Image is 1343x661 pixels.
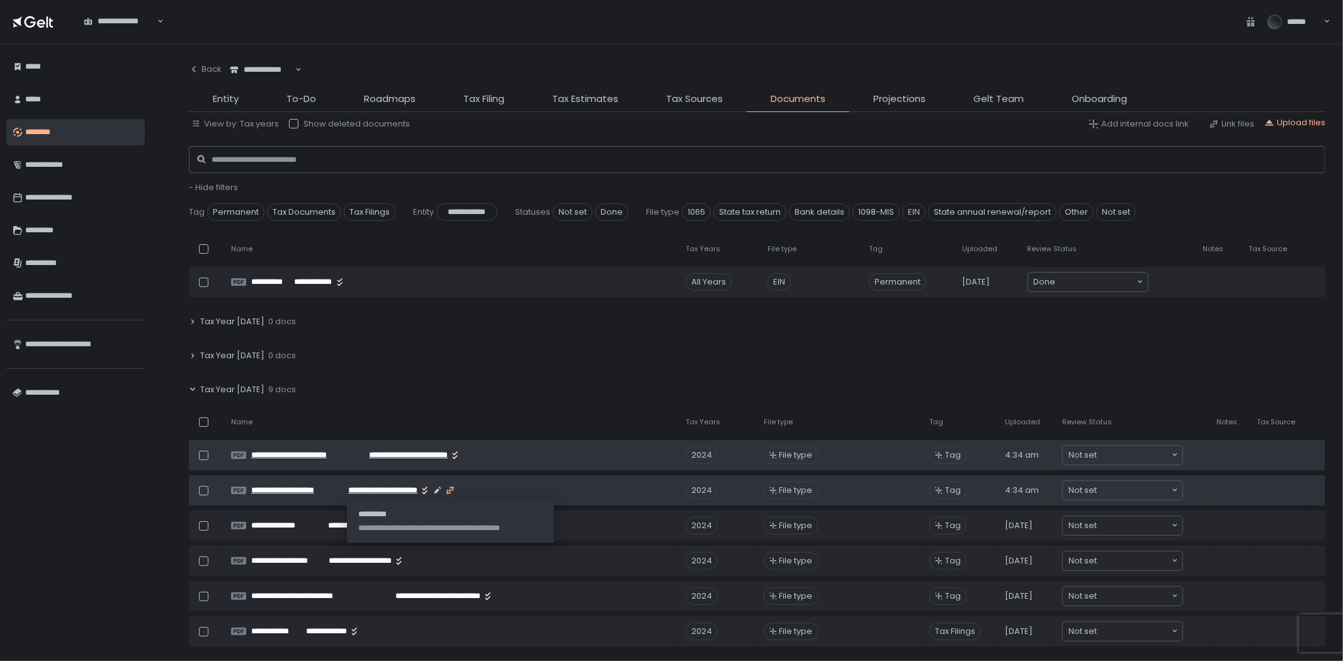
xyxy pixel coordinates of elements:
[962,244,997,254] span: Uploaded
[515,206,550,218] span: Statuses
[200,384,264,395] span: Tax Year [DATE]
[686,623,718,640] div: 2024
[1063,551,1182,570] div: Search for option
[1097,449,1170,461] input: Search for option
[768,273,791,291] div: EIN
[962,276,990,288] span: [DATE]
[231,244,252,254] span: Name
[1097,590,1170,602] input: Search for option
[928,203,1057,221] span: State annual renewal/report
[686,273,732,291] div: All Years
[929,623,981,640] span: Tax Filings
[1264,117,1325,128] button: Upload files
[1068,449,1097,461] span: Not set
[1068,519,1097,532] span: Not set
[293,64,294,76] input: Search for option
[1089,118,1189,130] button: Add internal docs link
[344,203,395,221] span: Tax Filings
[1216,417,1237,427] span: Notes
[686,244,720,254] span: Tax Years
[1005,590,1033,602] span: [DATE]
[1063,446,1182,465] div: Search for option
[779,449,813,461] span: File type
[779,590,813,602] span: File type
[779,520,813,531] span: File type
[191,118,279,130] button: View by: Tax years
[200,316,264,327] span: Tax Year [DATE]
[1209,118,1254,130] div: Link files
[945,485,961,496] span: Tag
[76,8,164,35] div: Search for option
[1068,625,1097,638] span: Not set
[1005,417,1040,427] span: Uploaded
[1005,485,1039,496] span: 4:34 am
[231,417,252,427] span: Name
[1097,555,1170,567] input: Search for option
[945,449,961,461] span: Tag
[1097,484,1170,497] input: Search for option
[1005,520,1033,531] span: [DATE]
[268,316,296,327] span: 0 docs
[268,350,296,361] span: 0 docs
[945,555,961,567] span: Tag
[973,92,1024,106] span: Gelt Team
[552,92,618,106] span: Tax Estimates
[268,384,296,395] span: 9 docs
[1005,449,1039,461] span: 4:34 am
[222,57,302,83] div: Search for option
[1068,555,1097,567] span: Not set
[789,203,850,221] span: Bank details
[779,626,813,637] span: File type
[213,92,239,106] span: Entity
[902,203,926,221] span: EIN
[945,590,961,602] span: Tag
[553,203,592,221] span: Not set
[1005,626,1033,637] span: [DATE]
[1034,276,1056,288] span: Done
[267,203,341,221] span: Tax Documents
[1203,244,1223,254] span: Notes
[686,552,718,570] div: 2024
[1249,244,1287,254] span: Tax Source
[945,520,961,531] span: Tag
[189,181,238,193] span: - Hide filters
[1063,622,1182,641] div: Search for option
[1062,417,1112,427] span: Review Status
[595,203,628,221] span: Done
[1059,203,1094,221] span: Other
[1063,481,1182,500] div: Search for option
[666,92,723,106] span: Tax Sources
[686,482,718,499] div: 2024
[1097,625,1170,638] input: Search for option
[189,57,222,82] button: Back
[189,182,238,193] button: - Hide filters
[189,64,222,75] div: Back
[686,587,718,605] div: 2024
[463,92,504,106] span: Tax Filing
[779,555,813,567] span: File type
[207,203,264,221] span: Permanent
[1005,555,1033,567] span: [DATE]
[779,485,813,496] span: File type
[1063,516,1182,535] div: Search for option
[413,206,434,218] span: Entity
[929,417,943,427] span: Tag
[1097,519,1170,532] input: Search for option
[364,92,416,106] span: Roadmaps
[1063,587,1182,606] div: Search for option
[1072,92,1127,106] span: Onboarding
[1068,590,1097,602] span: Not set
[768,244,796,254] span: File type
[200,350,264,361] span: Tax Year [DATE]
[286,92,316,106] span: To-Do
[764,417,793,427] span: File type
[873,92,926,106] span: Projections
[713,203,786,221] span: State tax return
[1257,417,1296,427] span: Tax Source
[686,446,718,464] div: 2024
[853,203,900,221] span: 1098-MIS
[1028,244,1077,254] span: Review Status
